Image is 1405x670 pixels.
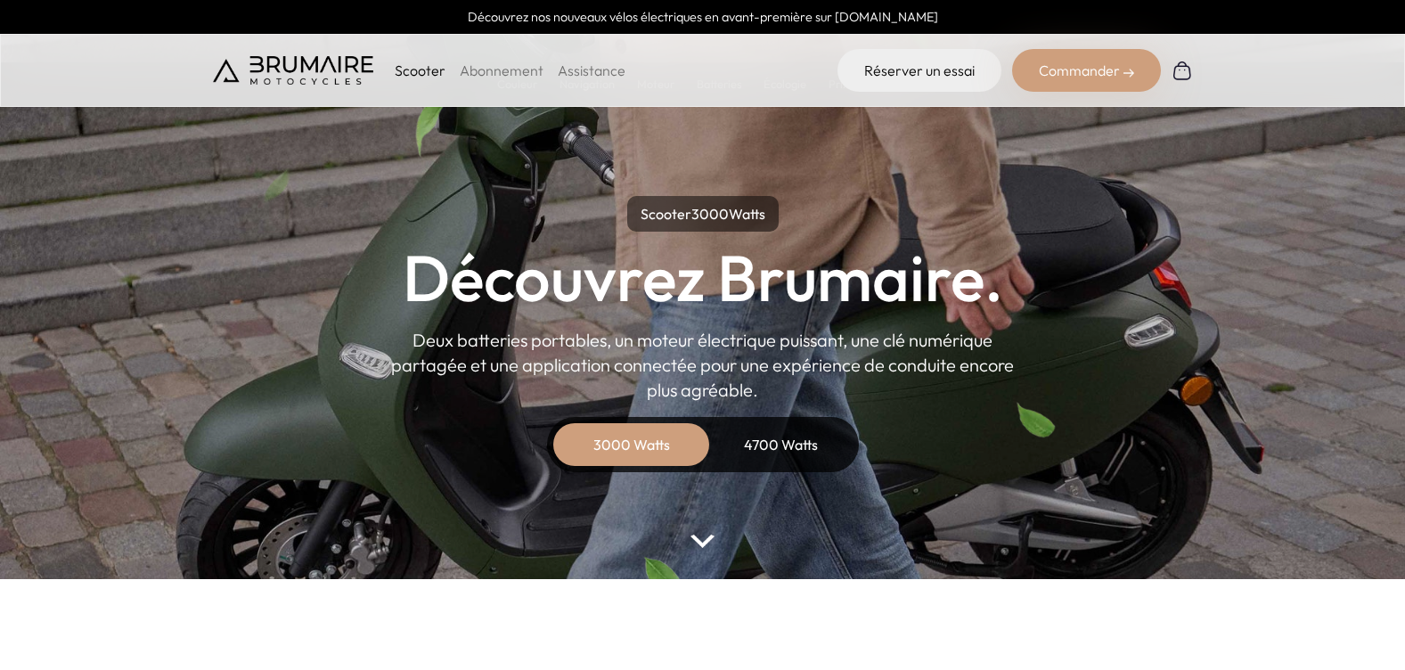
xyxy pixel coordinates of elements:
a: Assistance [558,61,625,79]
p: Scooter Watts [627,196,779,232]
span: 3000 [691,205,729,223]
p: Scooter [395,60,445,81]
img: arrow-bottom.png [690,535,714,548]
div: Commander [1012,49,1161,92]
a: Abonnement [460,61,543,79]
div: 3000 Watts [560,423,703,466]
a: Réserver un essai [837,49,1001,92]
img: Brumaire Motocycles [213,56,373,85]
img: right-arrow-2.png [1123,68,1134,78]
img: Panier [1172,60,1193,81]
h1: Découvrez Brumaire. [403,246,1003,310]
div: 4700 Watts [710,423,853,466]
p: Deux batteries portables, un moteur électrique puissant, une clé numérique partagée et une applic... [391,328,1015,403]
